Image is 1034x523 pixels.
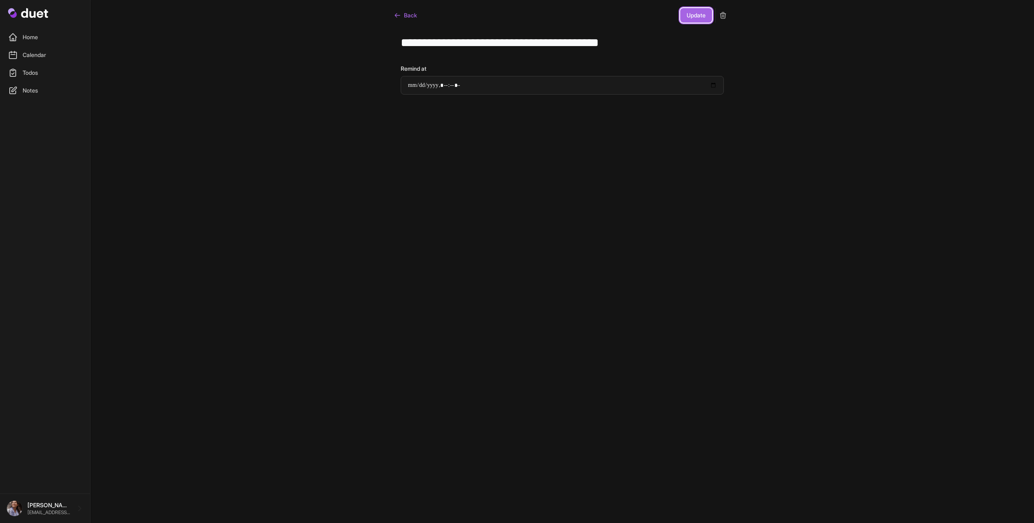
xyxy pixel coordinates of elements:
[27,509,71,516] p: [EMAIL_ADDRESS][DOMAIN_NAME]
[5,65,85,81] a: Todos
[680,8,712,23] button: Update
[5,47,85,63] a: Calendar
[27,501,71,509] p: [PERSON_NAME]
[6,500,84,517] a: [PERSON_NAME] [EMAIL_ADDRESS][DOMAIN_NAME]
[5,29,85,45] a: Home
[394,8,417,23] a: Back
[401,65,724,73] label: Remind at
[5,82,85,99] a: Notes
[6,500,23,517] img: IMG_7956.png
